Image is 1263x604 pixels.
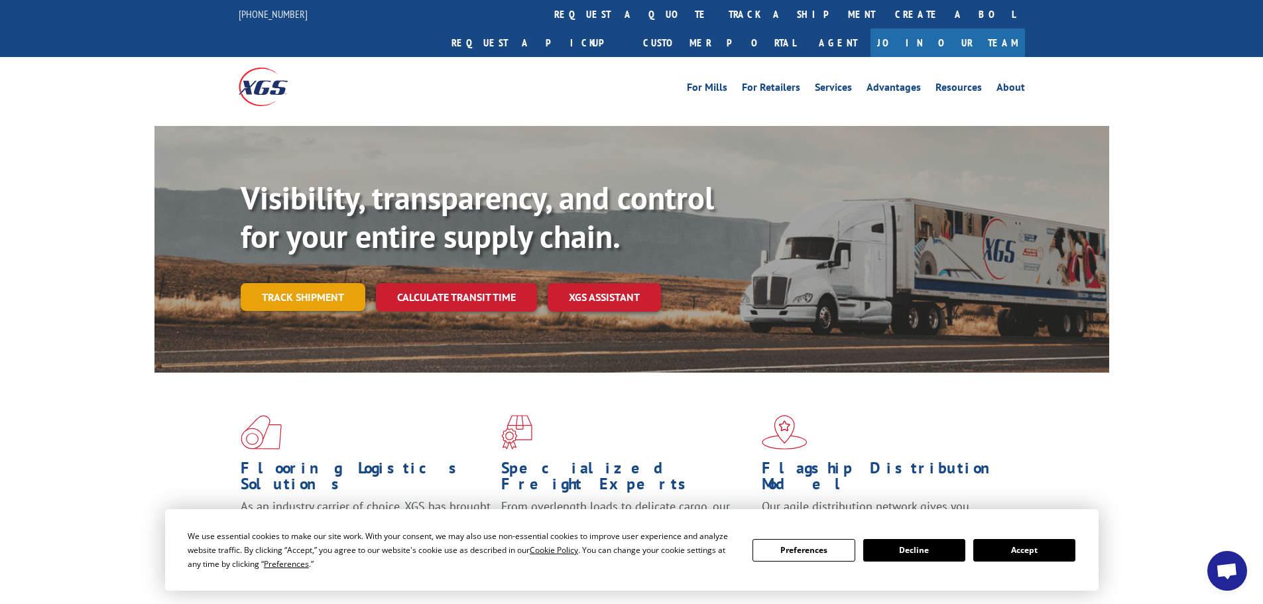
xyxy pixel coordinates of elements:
span: Preferences [264,558,309,570]
span: As an industry carrier of choice, XGS has brought innovation and dedication to flooring logistics... [241,499,491,546]
h1: Specialized Freight Experts [501,460,752,499]
a: Join Our Team [871,29,1025,57]
button: Accept [973,539,1075,562]
a: Services [815,82,852,97]
b: Visibility, transparency, and control for your entire supply chain. [241,177,714,257]
div: We use essential cookies to make our site work. With your consent, we may also use non-essential ... [188,529,737,571]
a: About [996,82,1025,97]
button: Decline [863,539,965,562]
a: Track shipment [241,283,365,311]
img: xgs-icon-total-supply-chain-intelligence-red [241,415,282,450]
a: Resources [935,82,982,97]
a: XGS ASSISTANT [548,283,661,312]
a: For Retailers [742,82,800,97]
div: Cookie Consent Prompt [165,509,1099,591]
img: xgs-icon-focused-on-flooring-red [501,415,532,450]
button: Preferences [752,539,855,562]
a: Customer Portal [633,29,806,57]
p: From overlength loads to delicate cargo, our experienced staff knows the best way to move your fr... [501,499,752,558]
a: Calculate transit time [376,283,537,312]
span: Cookie Policy [530,544,578,556]
h1: Flagship Distribution Model [762,460,1012,499]
a: Advantages [867,82,921,97]
a: Request a pickup [442,29,633,57]
a: [PHONE_NUMBER] [239,7,308,21]
span: Our agile distribution network gives you nationwide inventory management on demand. [762,499,1006,530]
a: Agent [806,29,871,57]
img: xgs-icon-flagship-distribution-model-red [762,415,808,450]
div: Open chat [1207,551,1247,591]
a: For Mills [687,82,727,97]
h1: Flooring Logistics Solutions [241,460,491,499]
